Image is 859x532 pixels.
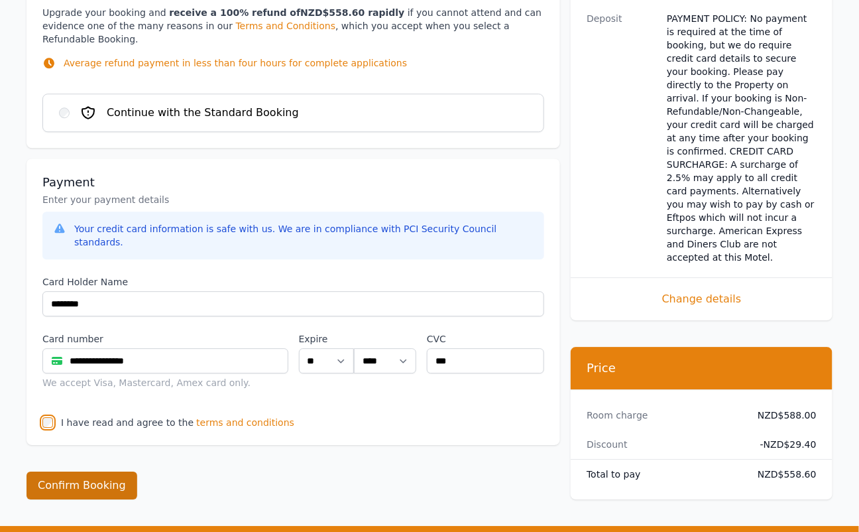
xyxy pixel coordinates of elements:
span: Change details [587,291,817,307]
button: Confirm Booking [27,472,137,499]
label: Card number [42,332,288,346]
dt: Discount [587,438,736,451]
span: terms and conditions [196,416,294,429]
span: Continue with the Standard Booking [107,105,299,121]
div: Your credit card information is safe with us. We are in compliance with PCI Security Council stan... [74,222,534,249]
dt: Room charge [587,409,736,422]
label: . [354,332,416,346]
dt: Deposit [587,12,656,264]
p: Upgrade your booking and if you cannot attend and can evidence one of the many reasons in our , w... [42,6,544,83]
a: Terms and Conditions [236,21,336,31]
strong: receive a 100% refund of NZD$558.60 rapidly [169,7,404,18]
h3: Payment [42,174,544,190]
dd: PAYMENT POLICY: No payment is required at the time of booking, but we do require credit card deta... [667,12,817,264]
dd: - NZD$29.40 [747,438,817,451]
label: Card Holder Name [42,275,544,289]
label: CVC [427,332,544,346]
label: Expire [299,332,354,346]
label: I have read and agree to the [61,417,194,428]
h3: Price [587,360,817,376]
div: We accept Visa, Mastercard, Amex card only. [42,376,288,389]
dt: Total to pay [587,468,736,481]
dd: NZD$558.60 [747,468,817,481]
p: Enter your payment details [42,193,544,206]
dd: NZD$588.00 [747,409,817,422]
p: Average refund payment in less than four hours for complete applications [64,56,407,70]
